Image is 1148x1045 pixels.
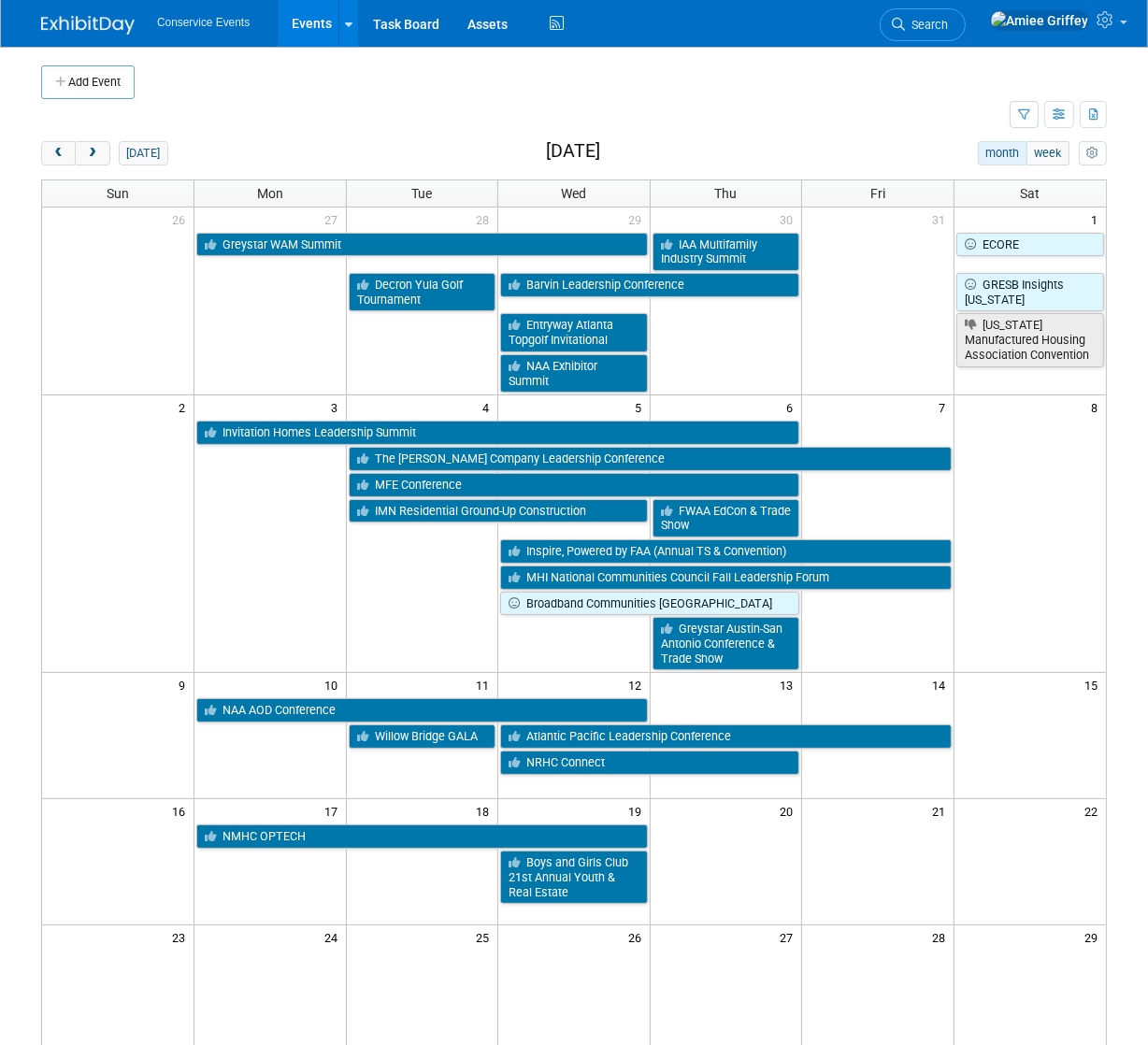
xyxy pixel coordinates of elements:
[546,141,600,162] h2: [DATE]
[500,354,648,393] a: NAA Exhibitor Summit
[196,421,799,445] a: Invitation Homes Leadership Summit
[500,313,648,351] a: Entryway Atlanta Topgolf Invitational
[956,233,1104,257] a: ECORE
[778,925,801,949] span: 27
[41,65,135,99] button: Add Event
[41,16,135,35] img: ExhibitDay
[937,395,954,419] span: 7
[119,141,168,165] button: [DATE]
[349,273,496,311] a: Decron Yula Golf Tournament
[626,925,650,949] span: 26
[474,208,497,231] span: 28
[1083,799,1106,823] span: 22
[633,395,650,419] span: 5
[778,208,801,231] span: 30
[653,617,800,670] a: Greystar Austin-San Antonio Conference & Trade Show
[561,186,586,201] span: Wed
[170,208,194,231] span: 26
[930,673,954,696] span: 14
[196,233,648,257] a: Greystar WAM Summit
[411,186,432,201] span: Tue
[715,186,738,201] span: Thu
[500,565,952,590] a: MHI National Communities Council Fall Leadership Forum
[349,724,496,749] a: Willow Bridge GALA
[626,799,650,823] span: 19
[349,473,800,497] a: MFE Conference
[500,851,648,904] a: Boys and Girls Club 21st Annual Youth & Real Estate
[1079,141,1107,165] button: myCustomButton
[905,18,948,32] span: Search
[349,447,952,471] a: The [PERSON_NAME] Company Leadership Conference
[107,186,129,201] span: Sun
[653,499,800,537] a: FWAA EdCon & Trade Show
[323,925,346,949] span: 24
[500,592,799,616] a: Broadband Communities [GEOGRAPHIC_DATA]
[778,799,801,823] span: 20
[177,395,194,419] span: 2
[500,273,799,297] a: Barvin Leadership Conference
[1083,925,1106,949] span: 29
[880,8,966,41] a: Search
[500,724,952,749] a: Atlantic Pacific Leadership Conference
[157,16,250,29] span: Conservice Events
[323,673,346,696] span: 10
[349,499,648,523] a: IMN Residential Ground-Up Construction
[323,208,346,231] span: 27
[870,186,885,201] span: Fri
[75,141,109,165] button: next
[1089,208,1106,231] span: 1
[956,273,1104,311] a: GRESB Insights [US_STATE]
[500,751,799,775] a: NRHC Connect
[626,208,650,231] span: 29
[170,925,194,949] span: 23
[930,799,954,823] span: 21
[784,395,801,419] span: 6
[500,539,952,564] a: Inspire, Powered by FAA (Annual TS & Convention)
[1026,141,1069,165] button: week
[626,673,650,696] span: 12
[653,233,800,271] a: IAA Multifamily Industry Summit
[170,799,194,823] span: 16
[990,10,1089,31] img: Amiee Griffey
[196,698,648,723] a: NAA AOD Conference
[1089,395,1106,419] span: 8
[978,141,1027,165] button: month
[1020,186,1040,201] span: Sat
[329,395,346,419] span: 3
[177,673,194,696] span: 9
[481,395,497,419] span: 4
[474,925,497,949] span: 25
[930,925,954,949] span: 28
[323,799,346,823] span: 17
[1086,148,1098,160] i: Personalize Calendar
[1083,673,1106,696] span: 15
[474,799,497,823] span: 18
[196,824,648,849] a: NMHC OPTECH
[257,186,283,201] span: Mon
[778,673,801,696] span: 13
[41,141,76,165] button: prev
[474,673,497,696] span: 11
[956,313,1104,366] a: [US_STATE] Manufactured Housing Association Convention
[930,208,954,231] span: 31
